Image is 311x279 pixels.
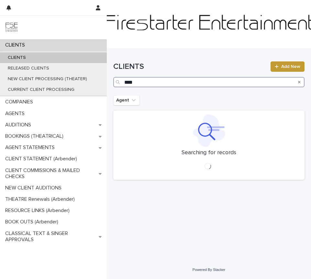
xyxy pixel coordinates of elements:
[182,149,236,156] p: Searching for records
[3,133,69,139] p: BOOKINGS (THEATRICAL)
[3,55,31,60] p: CLIENTS
[113,95,140,105] button: Agent
[3,111,30,117] p: AGENTS
[3,66,54,71] p: RELEASED CLIENTS
[193,268,225,272] a: Powered By Stacker
[3,167,99,180] p: CLIENT COMMISSIONS & MAILED CHECKS
[5,21,18,34] img: 9JgRvJ3ETPGCJDhvPVA5
[3,219,63,225] p: BOOK OUTS (Arbender)
[271,61,305,72] a: Add New
[3,208,75,214] p: RESOURCE LINKS (Arbender)
[3,145,60,151] p: AGENT STATEMENTS
[113,77,305,87] input: Search
[113,62,267,71] h1: CLIENTS
[3,196,80,202] p: THEATRE Renewals (Arbender)
[3,231,99,243] p: CLASSICAL TEXT & SINGER APPROVALS
[3,122,36,128] p: AUDITIONS
[3,156,82,162] p: CLIENT STATEMENT (Arbender)
[3,185,67,191] p: NEW CLIENT AUDITIONS
[3,76,92,82] p: NEW CLIENT PROCESSING (THEATER)
[3,87,80,92] p: CURRENT CLIENT PROCESSING
[281,64,300,69] span: Add New
[3,99,38,105] p: COMPANIES
[3,42,30,48] p: CLIENTS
